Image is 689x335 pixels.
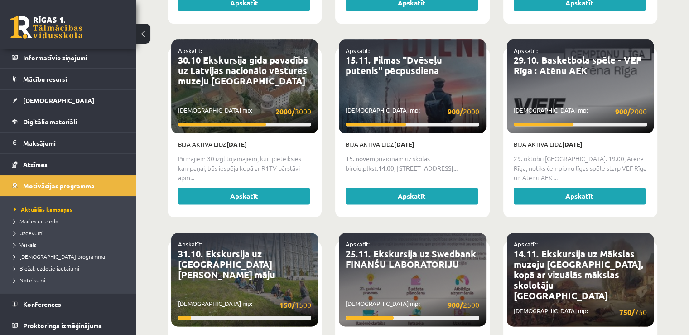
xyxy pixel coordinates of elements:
[14,241,127,249] a: Veikals
[12,69,125,89] a: Mācību resursi
[346,154,479,173] p: aicinām uz skolas biroju,
[562,140,583,148] strong: [DATE]
[14,217,58,225] span: Mācies un ziedo
[619,307,635,317] strong: 750/
[619,306,647,318] span: 750
[394,140,414,148] strong: [DATE]
[448,106,479,117] span: 2000
[448,107,463,116] strong: 900/
[14,229,43,236] span: Uzdevumi
[14,205,127,213] a: Aktuālās kampaņas
[514,106,647,117] p: [DEMOGRAPHIC_DATA] mp:
[514,47,538,54] a: Apskatīt:
[14,252,127,261] a: [DEMOGRAPHIC_DATA] programma
[23,96,94,104] span: [DEMOGRAPHIC_DATA]
[23,160,48,168] span: Atzīmes
[23,300,61,308] span: Konferences
[178,240,202,248] a: Apskatīt:
[346,248,476,270] a: 25.11. Ekskursija uz Swedbank FINANŠU LABORATORIJU
[363,164,458,172] strong: plkst.14.00, [STREET_ADDRESS]...
[178,248,275,281] a: 31.10. Ekskursija uz [GEOGRAPHIC_DATA] [PERSON_NAME] māju
[178,47,202,54] a: Apskatīt:
[10,16,82,39] a: Rīgas 1. Tālmācības vidusskola
[14,217,127,225] a: Mācies un ziedo
[514,54,641,76] a: 29.10. Basketbola spēle - VEF Rīga : Atēnu AEK
[14,265,79,272] span: Biežāk uzdotie jautājumi
[448,299,479,310] span: 2500
[23,321,102,330] span: Proktoringa izmēģinājums
[23,182,95,190] span: Motivācijas programma
[615,106,647,117] span: 2000
[12,111,125,132] a: Digitālie materiāli
[514,248,643,301] a: 14.11. Ekskursija uz Mākslas muzeju [GEOGRAPHIC_DATA], kopā ar vizuālās mākslas skolotāju [GEOGRA...
[14,229,127,237] a: Uzdevumi
[275,106,311,117] span: 3000
[12,90,125,111] a: [DEMOGRAPHIC_DATA]
[14,253,105,260] span: [DEMOGRAPHIC_DATA] programma
[178,140,311,149] p: Bija aktīva līdz
[514,240,538,248] a: Apskatīt:
[12,133,125,153] a: Maksājumi
[14,206,72,213] span: Aktuālās kampaņas
[12,294,125,315] a: Konferences
[279,299,311,310] span: 1500
[226,140,247,148] strong: [DATE]
[514,306,647,318] p: [DEMOGRAPHIC_DATA] mp:
[346,47,370,54] a: Apskatīt:
[275,107,295,116] strong: 2000/
[346,106,479,117] p: [DEMOGRAPHIC_DATA] mp:
[615,107,631,116] strong: 900/
[514,154,647,182] p: 29. oktobrī [GEOGRAPHIC_DATA]. 19.00, Arēnā Rīga, notiks čempionu līgas spēle starp VEF Rīga un A...
[23,133,125,153] legend: Maksājumi
[346,154,383,163] strong: 15. novembrī
[346,54,442,76] a: 15.11. Filmas "Dvēseļu putenis" pēcpusdiena
[12,47,125,68] a: Informatīvie ziņojumi
[346,188,477,204] a: Apskatīt
[178,154,311,182] p: Pirmajiem 30 izglītojamajiem, kuri pieteiksies kampaņai, būs iespēja kopā ar R1TV pārstāvi apm...
[14,276,45,284] span: Noteikumi
[346,140,479,149] p: Bija aktīva līdz
[279,300,295,310] strong: 150/
[178,54,308,87] a: 30.10 Ekskursija gida pavadībā uz Latvijas nacionālo vēstures muzeju [GEOGRAPHIC_DATA]
[14,264,127,272] a: Biežāk uzdotie jautājumi
[514,140,647,149] p: Bija aktīva līdz
[448,300,463,310] strong: 900/
[23,47,125,68] legend: Informatīvie ziņojumi
[14,276,127,284] a: Noteikumi
[346,240,370,248] a: Apskatīt:
[514,188,646,204] a: Apskatīt
[12,175,125,196] a: Motivācijas programma
[14,241,36,248] span: Veikals
[23,75,67,83] span: Mācību resursi
[178,299,311,310] p: [DEMOGRAPHIC_DATA] mp:
[178,106,311,117] p: [DEMOGRAPHIC_DATA] mp:
[12,154,125,175] a: Atzīmes
[23,118,77,126] span: Digitālie materiāli
[178,188,310,204] a: Apskatīt
[346,299,479,310] p: [DEMOGRAPHIC_DATA] mp:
